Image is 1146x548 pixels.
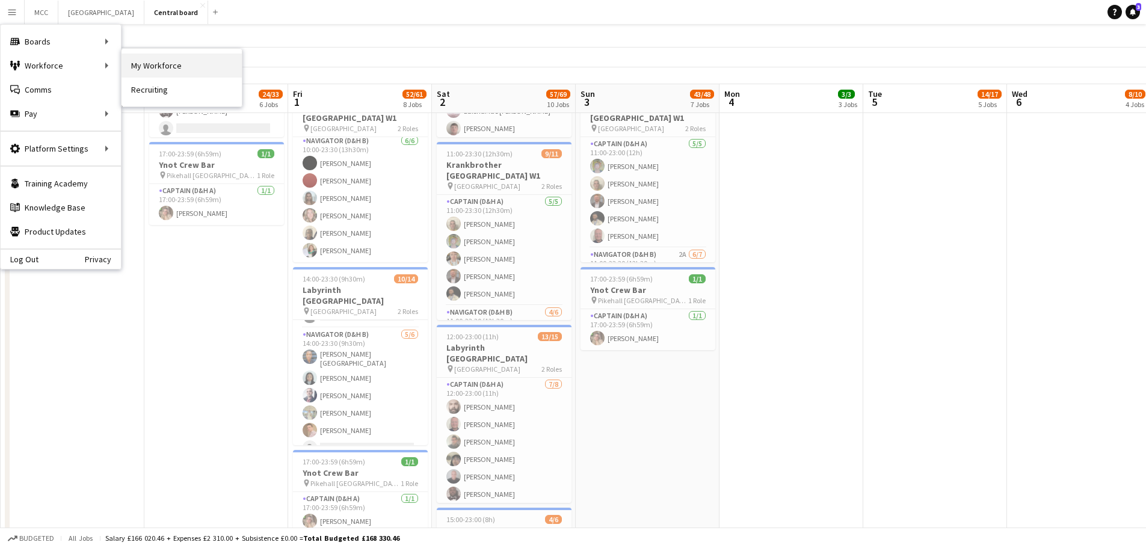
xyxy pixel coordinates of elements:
button: Central board [144,1,208,24]
a: Log Out [1,254,39,264]
app-job-card: 17:00-23:59 (6h59m)1/1Ynot Crew Bar Pikehall [GEOGRAPHIC_DATA]1 RoleCaptain (D&H A)1/117:00-23:59... [293,450,428,533]
app-job-card: 17:00-23:59 (6h59m)1/1Ynot Crew Bar Pikehall [GEOGRAPHIC_DATA]1 RoleCaptain (D&H A)1/117:00-23:59... [149,142,284,225]
span: 2 Roles [685,124,706,133]
app-card-role: Navigator (D&H B)6/610:00-23:30 (13h30m)[PERSON_NAME][PERSON_NAME][PERSON_NAME][PERSON_NAME][PERS... [293,134,428,262]
span: 1 Role [688,296,706,305]
span: Tue [868,88,882,99]
div: 17:00-23:59 (6h59m)1/1Ynot Crew Bar Pikehall [GEOGRAPHIC_DATA]1 RoleCaptain (D&H A)1/117:00-23:59... [581,267,715,350]
app-card-role: Captain (D&H A)7/812:00-23:00 (11h)[PERSON_NAME][PERSON_NAME][PERSON_NAME][PERSON_NAME][PERSON_NA... [437,378,571,541]
div: 7 Jobs [691,100,713,109]
span: 12:00-23:00 (11h) [446,332,499,341]
app-card-role: Navigator (D&H B)2A6/711:00-23:30 (12h30m) [581,248,715,397]
span: 1/1 [689,274,706,283]
span: Pikehall [GEOGRAPHIC_DATA] [310,479,401,488]
app-card-role: Navigator (D&H B)4/611:00-23:30 (12h30m) [437,306,571,434]
app-job-card: 10:00-23:30 (13h30m)10/10Krankbrother [GEOGRAPHIC_DATA] W1 [GEOGRAPHIC_DATA]2 Roles[PERSON_NAME][... [293,84,428,262]
span: 3 [579,95,595,109]
span: [GEOGRAPHIC_DATA] [310,124,377,133]
div: Platform Settings [1,137,121,161]
span: Wed [1012,88,1027,99]
span: 4/6 [545,515,562,524]
span: 2 [435,95,450,109]
h3: Labyrinth [GEOGRAPHIC_DATA] [293,285,428,306]
h3: Labyrinth [GEOGRAPHIC_DATA] [437,342,571,364]
span: Mon [724,88,740,99]
app-job-card: 11:00-23:30 (12h30m)9/11Krankbrother [GEOGRAPHIC_DATA] W1 [GEOGRAPHIC_DATA]2 RolesCaptain (D&H A)... [437,142,571,320]
button: Budgeted [6,532,56,545]
span: 17:00-23:59 (6h59m) [590,274,653,283]
app-card-role: Captain (D&H A)1/117:00-23:59 (6h59m)[PERSON_NAME] [581,309,715,350]
span: 4 [722,95,740,109]
span: 6 [1010,95,1027,109]
app-card-role: Captain (D&H A)5/511:00-23:00 (12h)[PERSON_NAME][PERSON_NAME][PERSON_NAME][PERSON_NAME][PERSON_NAME] [581,137,715,248]
a: Privacy [85,254,121,264]
button: [GEOGRAPHIC_DATA] [58,1,144,24]
a: Recruiting [122,78,242,102]
span: 2 Roles [541,182,562,191]
app-job-card: 12:00-23:00 (11h)13/15Labyrinth [GEOGRAPHIC_DATA] [GEOGRAPHIC_DATA]2 RolesCaptain (D&H A)7/812:00... [437,325,571,503]
span: 24/33 [259,90,283,99]
span: Sat [437,88,450,99]
span: 57/69 [546,90,570,99]
h3: Krankbrother [GEOGRAPHIC_DATA] W1 [437,159,571,181]
app-job-card: 11:00-23:30 (12h30m)11/12Krankbrother [GEOGRAPHIC_DATA] W1 [GEOGRAPHIC_DATA]2 RolesCaptain (D&H A... [581,84,715,262]
span: [GEOGRAPHIC_DATA] [454,365,520,374]
span: Total Budgeted £168 330.46 [303,534,399,543]
span: 52/61 [402,90,427,99]
app-card-role: Captain (D&H A)1/117:00-23:59 (6h59m)[PERSON_NAME] [149,184,284,225]
span: 13/15 [538,332,562,341]
h3: Scarborough Open Air Theatre concerts [437,525,571,547]
span: 2 Roles [541,365,562,374]
app-card-role: Captain (D&H A)1/117:00-23:59 (6h59m)[PERSON_NAME] [293,492,428,533]
span: 1 [291,95,303,109]
a: Knowledge Base [1,195,121,220]
span: 11:00-23:30 (12h30m) [446,149,513,158]
span: 3/3 [838,90,855,99]
span: 1/1 [257,149,274,158]
span: 1 Role [257,171,274,180]
div: 8 Jobs [403,100,426,109]
div: 10 Jobs [547,100,570,109]
a: Training Academy [1,171,121,195]
h3: Ynot Crew Bar [293,467,428,478]
a: Comms [1,78,121,102]
a: 3 [1126,5,1140,19]
a: My Workforce [122,54,242,78]
span: Budgeted [19,534,54,543]
span: [GEOGRAPHIC_DATA] [454,182,520,191]
span: 8/10 [1125,90,1145,99]
span: All jobs [66,534,95,543]
span: 17:00-23:59 (6h59m) [159,149,221,158]
span: 2 Roles [398,124,418,133]
a: Product Updates [1,220,121,244]
div: 6 Jobs [259,100,282,109]
div: Pay [1,102,121,126]
app-job-card: 14:00-23:30 (9h30m)10/14Labyrinth [GEOGRAPHIC_DATA] [GEOGRAPHIC_DATA]2 Roles[PERSON_NAME] Navigat... [293,267,428,445]
app-card-role: Navigator (D&H B)5/614:00-23:30 (9h30m)[PERSON_NAME][GEOGRAPHIC_DATA][PERSON_NAME][PERSON_NAME][P... [293,328,428,460]
span: 17:00-23:59 (6h59m) [303,457,365,466]
span: Pikehall [GEOGRAPHIC_DATA] [167,171,257,180]
span: 14/17 [978,90,1002,99]
span: Pikehall [GEOGRAPHIC_DATA] [598,296,688,305]
span: 1 Role [401,479,418,488]
span: 15:00-23:00 (8h) [446,515,495,524]
button: MCC [25,1,58,24]
span: 9/11 [541,149,562,158]
div: 4 Jobs [1126,100,1145,109]
span: Fri [293,88,303,99]
div: Boards [1,29,121,54]
span: 43/48 [690,90,714,99]
span: [GEOGRAPHIC_DATA] [310,307,377,316]
span: 14:00-23:30 (9h30m) [303,274,365,283]
app-card-role: Captain (D&H A)5/511:00-23:30 (12h30m)[PERSON_NAME][PERSON_NAME][PERSON_NAME][PERSON_NAME][PERSON... [437,195,571,306]
span: 5 [866,95,882,109]
h3: Ynot Crew Bar [581,285,715,295]
div: 5 Jobs [978,100,1001,109]
span: 1/1 [401,457,418,466]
